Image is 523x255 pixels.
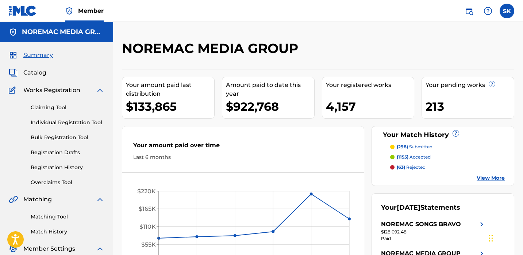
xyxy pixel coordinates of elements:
[397,154,408,160] span: (1155)
[122,40,302,57] h2: NOREMAC MEDIA GROUP
[426,81,514,90] div: Your pending works
[397,144,408,149] span: (298)
[326,81,414,90] div: Your registered works
[397,164,426,171] p: rejected
[397,144,432,150] p: submitted
[9,68,46,77] a: CatalogCatalog
[226,81,314,98] div: Amount paid to date this year
[397,203,420,212] span: [DATE]
[381,130,505,140] div: Your Match History
[141,241,156,248] tspan: $55K
[133,153,353,161] div: Last 6 months
[477,174,505,182] a: View More
[390,144,505,150] a: (298) submitted
[381,220,461,229] div: NOREMAC SONGS BRAVO
[381,235,486,242] div: Paid
[500,4,514,18] div: User Menu
[462,4,476,18] a: Public Search
[381,220,486,242] a: NOREMAC SONGS BRAVOright chevron icon$128,092.48Paid
[397,164,405,170] span: (63)
[139,223,156,230] tspan: $110K
[9,68,18,77] img: Catalog
[139,205,156,212] tspan: $165K
[9,28,18,37] img: Accounts
[31,164,104,171] a: Registration History
[381,229,486,235] div: $128,092.48
[133,141,353,153] div: Your amount paid over time
[31,119,104,126] a: Individual Registration Tool
[65,7,74,15] img: Top Rightsholder
[23,68,46,77] span: Catalog
[9,51,18,60] img: Summary
[96,86,104,95] img: expand
[326,98,414,115] div: 4,157
[9,51,53,60] a: SummarySummary
[126,98,214,115] div: $133,865
[9,86,18,95] img: Works Registration
[489,227,493,249] div: Drag
[9,244,18,253] img: Member Settings
[31,213,104,221] a: Matching Tool
[137,188,156,195] tspan: $220K
[23,51,53,60] span: Summary
[477,220,486,229] img: right chevron icon
[31,179,104,186] a: Overclaims Tool
[96,244,104,253] img: expand
[390,154,505,160] a: (1155) accepted
[78,7,104,15] span: Member
[31,149,104,156] a: Registration Drafts
[481,4,495,18] div: Help
[381,203,460,213] div: Your Statements
[31,104,104,111] a: Claiming Tool
[9,195,18,204] img: Matching
[390,164,505,171] a: (63) rejected
[397,154,431,160] p: accepted
[226,98,314,115] div: $922,768
[31,228,104,236] a: Match History
[96,195,104,204] img: expand
[453,130,459,136] span: ?
[126,81,214,98] div: Your amount paid last distribution
[489,81,495,87] span: ?
[484,7,492,15] img: help
[487,220,523,255] iframe: Chat Widget
[503,157,523,216] iframe: Resource Center
[31,134,104,141] a: Bulk Registration Tool
[22,28,104,36] h5: NOREMAC MEDIA GROUP
[426,98,514,115] div: 213
[23,244,75,253] span: Member Settings
[23,195,52,204] span: Matching
[23,86,80,95] span: Works Registration
[9,5,37,16] img: MLC Logo
[465,7,473,15] img: search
